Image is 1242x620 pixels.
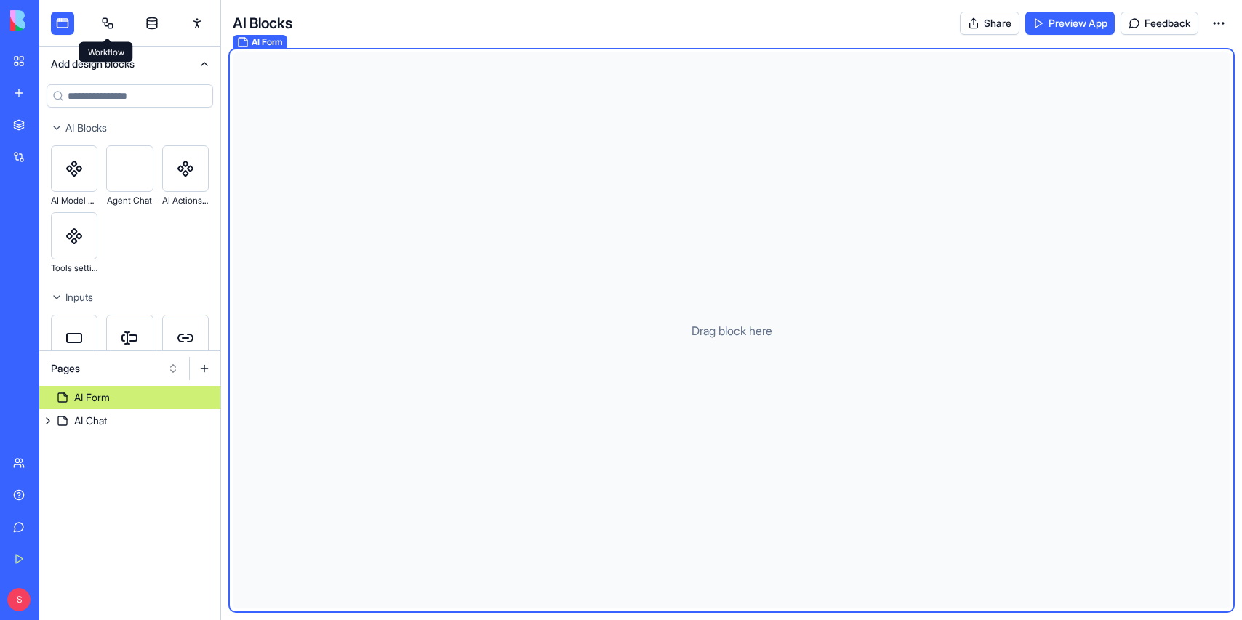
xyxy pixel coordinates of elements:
[1025,12,1115,35] a: Preview App
[51,192,97,209] div: AI Model Settings
[162,192,209,209] div: AI Actions Common Settings
[233,52,1230,608] div: AI FormDrag block here
[51,259,97,277] div: Tools settings
[74,414,107,428] div: AI Chat
[7,588,31,611] span: S
[39,116,220,140] button: AI Blocks
[10,10,100,31] img: logo
[39,286,220,309] button: Inputs
[960,12,1019,35] button: Share
[39,409,220,432] a: AI Chat
[39,47,220,81] button: Add design blocks
[88,47,124,58] p: Workflow
[1121,12,1198,35] button: Feedback
[74,390,110,405] div: AI Form
[233,13,292,33] h4: AI Blocks
[44,357,186,380] button: Pages
[106,192,153,209] div: Agent Chat
[39,386,220,409] a: AI Form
